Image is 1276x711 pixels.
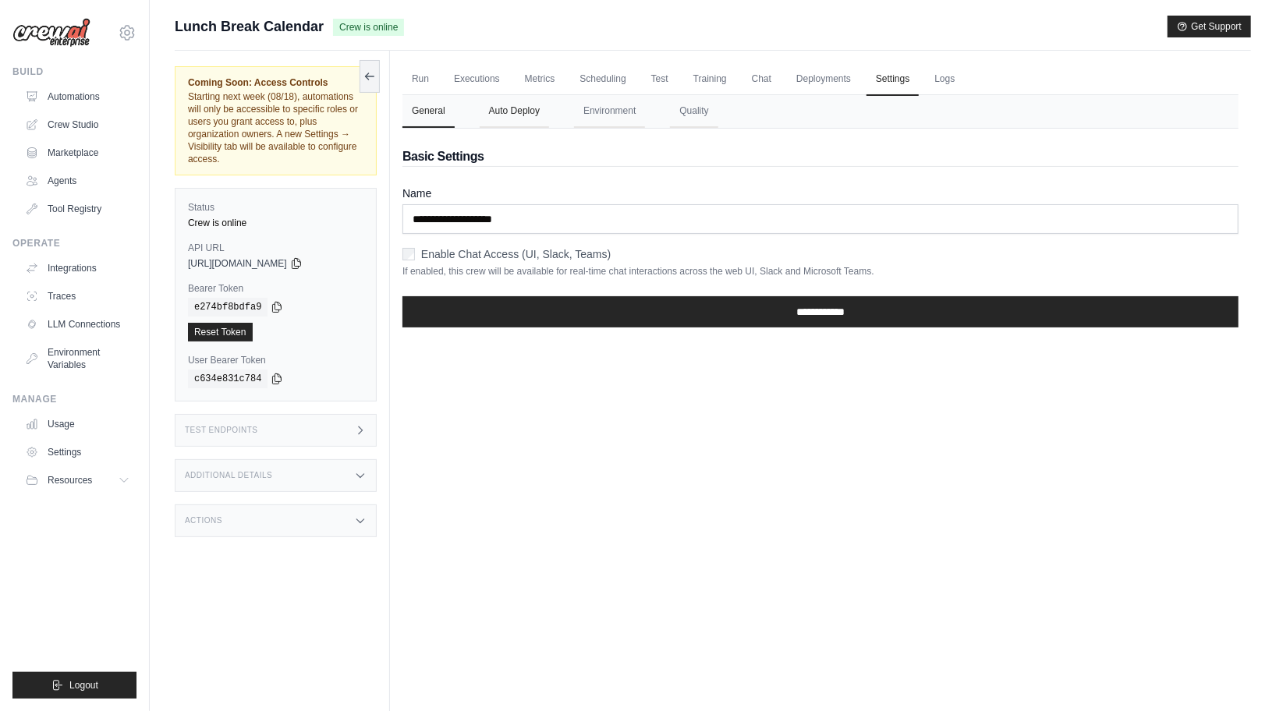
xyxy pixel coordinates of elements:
span: Coming Soon: Access Controls [188,76,363,89]
a: Crew Studio [19,112,136,137]
h3: Additional Details [185,471,272,480]
span: Crew is online [333,19,404,36]
div: Manage [12,393,136,405]
a: Environment Variables [19,340,136,377]
button: Environment [574,95,645,128]
span: Resources [48,474,92,486]
a: Usage [19,412,136,437]
a: LLM Connections [19,312,136,337]
a: Agents [19,168,136,193]
a: Metrics [516,63,565,96]
h2: Basic Settings [402,147,1239,166]
code: e274bf8bdfa9 [188,298,268,317]
a: Executions [445,63,509,96]
button: Resources [19,468,136,493]
button: General [402,95,455,128]
div: Crew is online [188,217,363,229]
button: Auto Deploy [480,95,549,128]
a: Logs [925,63,964,96]
img: Logo [12,18,90,48]
a: Traces [19,284,136,309]
a: Tool Registry [19,196,136,221]
a: Training [684,63,736,96]
a: Marketplace [19,140,136,165]
div: Operate [12,237,136,249]
h3: Test Endpoints [185,426,258,435]
label: Status [188,201,363,214]
a: Scheduling [570,63,635,96]
button: Quality [670,95,718,128]
a: Chat [743,63,781,96]
a: Integrations [19,256,136,281]
a: Automations [19,84,136,109]
nav: Tabs [402,95,1239,128]
label: API URL [188,242,363,254]
span: Logout [69,679,98,692]
a: Run [402,63,438,96]
code: c634e831c784 [188,370,268,388]
a: Test [642,63,678,96]
span: Lunch Break Calendar [175,16,324,37]
button: Get Support [1168,16,1251,37]
a: Reset Token [188,323,253,341]
label: User Bearer Token [188,354,363,366]
span: Starting next week (08/18), automations will only be accessible to specific roles or users you gr... [188,91,358,164]
label: Name [402,186,1239,201]
h3: Actions [185,516,222,525]
a: Settings [867,63,919,96]
label: Enable Chat Access (UI, Slack, Teams) [421,246,611,262]
p: If enabled, this crew will be available for real-time chat interactions across the web UI, Slack ... [402,265,1239,278]
label: Bearer Token [188,282,363,295]
div: Build [12,65,136,78]
a: Settings [19,440,136,465]
a: Deployments [787,63,860,96]
button: Logout [12,672,136,699]
span: [URL][DOMAIN_NAME] [188,257,287,270]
